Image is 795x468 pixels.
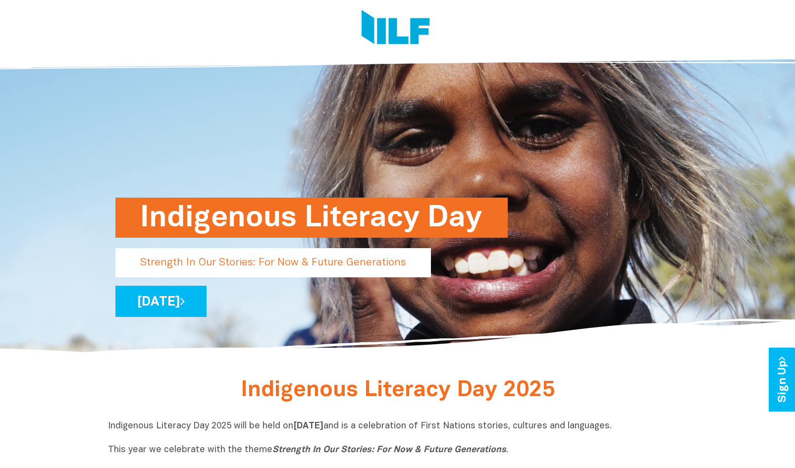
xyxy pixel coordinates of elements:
[140,198,483,238] h1: Indigenous Literacy Day
[115,248,431,277] p: Strength In Our Stories: For Now & Future Generations
[241,380,555,401] span: Indigenous Literacy Day 2025
[272,446,506,454] i: Strength In Our Stories: For Now & Future Generations
[362,10,430,47] img: Logo
[115,286,207,317] a: [DATE]
[293,422,323,430] b: [DATE]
